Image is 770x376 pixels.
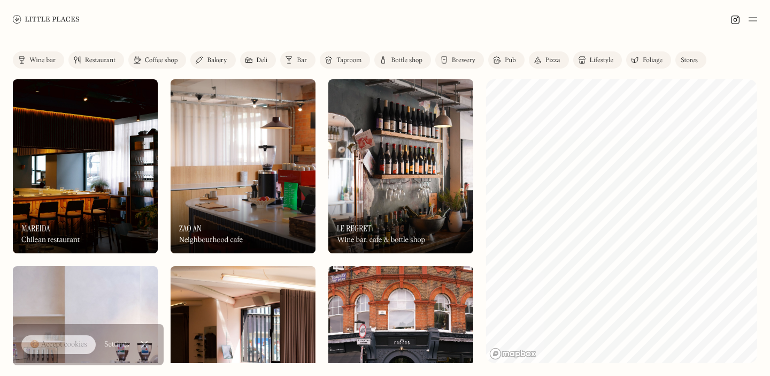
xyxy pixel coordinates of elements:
div: Wine bar, cafe & bottle shop [337,236,425,245]
div: Foliage [643,57,663,64]
div: Bottle shop [391,57,422,64]
div: Chilean restaurant [21,236,80,245]
a: Pizza [529,51,569,69]
a: 🍪 Accept cookies [21,335,96,355]
img: Mareida [13,79,158,253]
div: Wine bar [29,57,56,64]
canvas: Map [486,79,757,363]
div: Stores [681,57,698,64]
a: Coffee shop [128,51,186,69]
div: 🍪 Accept cookies [30,340,87,350]
a: Le RegretLe RegretLe RegretWine bar, cafe & bottle shop [328,79,473,253]
a: Bar [280,51,315,69]
a: Brewery [435,51,484,69]
div: Lifestyle [590,57,613,64]
a: Lifestyle [573,51,622,69]
a: Bakery [190,51,235,69]
div: Restaurant [85,57,115,64]
a: Foliage [626,51,671,69]
a: Restaurant [68,51,124,69]
h3: Zao An [179,223,202,234]
div: Taproom [336,57,361,64]
a: Taproom [320,51,370,69]
img: Le Regret [328,79,473,253]
h3: Le Regret [337,223,371,234]
h3: Mareida [21,223,50,234]
img: Zao An [171,79,315,253]
a: Settings [104,333,129,357]
a: Bottle shop [374,51,431,69]
a: MareidaMareidaMareidaChilean restaurant [13,79,158,253]
a: Stores [675,51,706,69]
a: Pub [488,51,525,69]
div: Deli [257,57,268,64]
div: Pizza [545,57,560,64]
a: Deli [240,51,276,69]
a: Mapbox homepage [489,348,536,360]
div: Coffee shop [145,57,178,64]
a: Wine bar [13,51,64,69]
div: Brewery [452,57,475,64]
div: Neighbourhood cafe [179,236,243,245]
div: Pub [505,57,516,64]
a: Zao AnZao AnZao AnNeighbourhood cafe [171,79,315,253]
div: Bakery [207,57,227,64]
div: Bar [297,57,307,64]
div: Settings [104,341,129,348]
a: Close Cookie Popup [134,334,155,355]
